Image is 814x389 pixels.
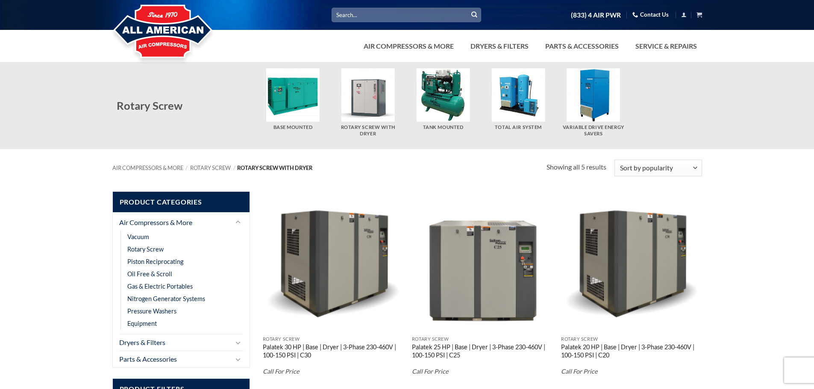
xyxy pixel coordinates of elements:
[561,368,598,375] em: Call For Price
[681,9,687,20] a: Login
[233,164,235,171] span: /
[127,292,205,305] a: Nitrogen Generator Systems
[412,336,553,342] p: Rotary Screw
[561,191,702,332] img: Palatek 20 HP | Base | Dryer | 3-Phase 230-460V | 100-150 PSI | C20
[567,68,620,122] img: Variable Drive Energy Savers
[113,192,250,213] span: Product Categories
[560,68,627,137] a: Visit product category Variable Drive Energy Savers
[263,191,404,332] img: Palatek 30 HP | Base | Dryer | 3-Phase 230-460V | 100-150 PSI | C30
[127,268,172,280] a: Oil Free & Scroll
[263,343,404,360] a: Palatek 30 HP | Base | Dryer | 3-Phase 230-460V | 100-150 PSI | C30
[468,9,481,21] button: Submit
[112,165,547,171] nav: Breadcrumb
[630,38,702,55] a: Service & Repairs
[127,280,193,292] a: Gas & Electric Portables
[233,217,243,228] button: Toggle
[540,38,624,55] a: Parts & Accessories
[112,164,183,171] a: Air Compressors & More
[127,317,157,330] a: Equipment
[547,161,606,173] p: Showing all 5 results
[491,68,545,122] img: Total Air System
[127,255,183,268] a: Piston Reciprocating
[632,8,669,21] a: Contact Us
[119,351,231,367] a: Parts & Accessories
[190,164,231,171] a: Rotary Screw
[185,164,188,171] span: /
[696,9,702,20] a: View cart
[465,38,534,55] a: Dryers & Filters
[233,337,243,348] button: Toggle
[332,8,481,22] input: Search…
[561,336,702,342] p: Rotary Screw
[560,124,627,137] h5: Variable Drive Energy Savers
[417,68,470,122] img: Tank Mounted
[614,160,702,176] select: Shop order
[266,68,320,122] img: Base Mounted
[263,336,404,342] p: Rotary Screw
[412,343,553,360] a: Palatek 25 HP | Base | Dryer | 3-Phase 230-460V | 100-150 PSI | C25
[117,99,260,113] h2: Rotary Screw
[485,68,552,131] a: Visit product category Total Air System
[127,243,164,255] a: Rotary Screw
[335,124,401,137] h5: Rotary Screw With Dryer
[571,8,621,23] a: (833) 4 AIR PWR
[263,368,300,375] em: Call For Price
[359,38,459,55] a: Air Compressors & More
[485,124,552,131] h5: Total Air System
[412,191,553,332] img: Palatek 25 HP | Base | Dryer | 3-Phase 230-460V | 100-150 PSI | C25
[127,305,176,317] a: Pressure Washers
[259,124,326,131] h5: Base Mounted
[561,343,702,360] a: Palatek 20 HP | Base | Dryer | 3-Phase 230-460V | 100-150 PSI | C20
[119,214,231,231] a: Air Compressors & More
[412,368,449,375] em: Call For Price
[410,68,476,131] a: Visit product category Tank Mounted
[410,124,476,131] h5: Tank Mounted
[119,334,231,351] a: Dryers & Filters
[127,231,149,243] a: Vacuum
[233,354,243,364] button: Toggle
[259,68,326,131] a: Visit product category Base Mounted
[335,68,401,137] a: Visit product category Rotary Screw With Dryer
[341,68,395,122] img: Rotary Screw With Dryer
